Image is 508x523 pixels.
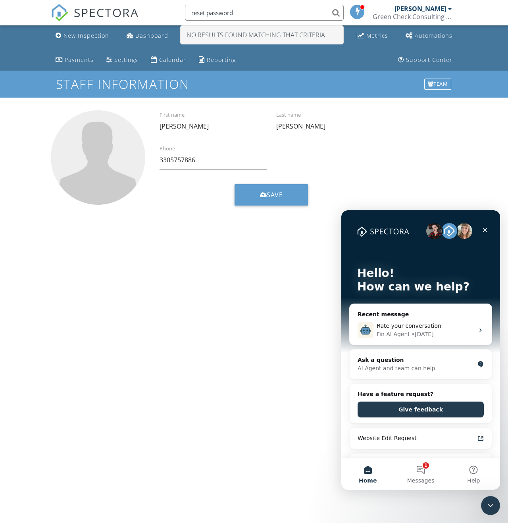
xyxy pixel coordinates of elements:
[123,29,171,43] a: Dashboard
[135,32,168,39] div: Dashboard
[235,184,308,206] button: Save
[51,4,68,21] img: The Best Home Inspection Software - Spectora
[341,210,500,490] iframe: Intercom live chat
[148,53,189,67] a: Calendar
[366,32,388,39] div: Metrics
[415,32,452,39] div: Automations
[52,29,112,43] a: New Inspection
[395,53,456,67] a: Support Center
[160,145,276,152] label: Phone
[196,53,239,67] a: Reporting
[207,56,236,63] div: Reporting
[373,13,452,21] div: Green Check Consulting LLC
[74,4,139,21] span: SPECTORA
[159,56,186,63] div: Calendar
[406,56,452,63] div: Support Center
[56,77,452,91] h1: Staff Information
[185,5,344,21] input: Search everything...
[103,53,141,67] a: Settings
[424,79,452,90] div: Team
[402,29,456,43] a: Automations (Basic)
[52,53,97,67] a: Payments
[65,56,94,63] div: Payments
[114,56,138,63] div: Settings
[423,78,452,90] a: Team
[181,26,343,44] div: No results found matching that criteria.
[394,5,446,13] div: [PERSON_NAME]
[63,32,109,39] div: New Inspection
[354,29,391,43] a: Metrics
[481,496,500,515] iframe: Intercom live chat
[51,11,139,27] a: SPECTORA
